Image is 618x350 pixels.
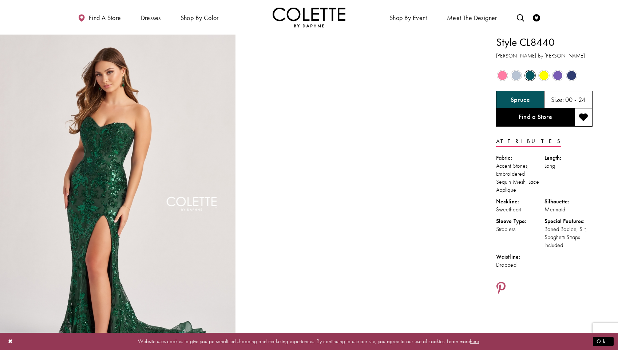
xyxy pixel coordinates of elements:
[445,7,499,27] a: Meet the designer
[511,96,530,103] h5: Chosen color
[273,7,345,27] img: Colette by Daphne
[496,217,544,225] div: Sleeve Type:
[273,7,345,27] a: Visit Home Page
[510,69,523,82] div: Ice Blue
[574,108,593,127] button: Add to wishlist
[531,7,542,27] a: Check Wishlist
[179,7,221,27] span: Shop by color
[593,337,614,346] button: Submit Dialog
[139,7,163,27] span: Dresses
[524,69,536,82] div: Spruce
[4,335,17,348] button: Close Dialog
[141,14,161,21] span: Dresses
[565,96,586,103] h5: 00 - 24
[496,69,593,83] div: Product color controls state depends on size chosen
[544,162,593,170] div: Long
[496,35,593,50] h1: Style CL8440
[496,136,561,147] a: Attributes
[544,225,593,249] div: Boned Bodice, Slit, Spaghetti Straps Included
[496,154,544,162] div: Fabric:
[181,14,219,21] span: Shop by color
[447,14,497,21] span: Meet the designer
[515,7,526,27] a: Toggle search
[544,206,593,214] div: Mermaid
[496,282,506,295] a: Share using Pinterest - Opens in new tab
[388,7,429,27] span: Shop By Event
[239,35,475,152] video: Style CL8440 Colette by Daphne #1 autoplay loop mute video
[496,69,509,82] div: Cotton Candy
[76,7,123,27] a: Find a store
[496,162,544,194] div: Accent Stones, Embroidered Sequin Mesh, Lace Applique
[496,261,544,269] div: Dropped
[544,198,593,206] div: Silhouette:
[538,69,550,82] div: Yellow
[565,69,578,82] div: Navy Blue
[470,338,479,345] a: here
[496,108,574,127] a: Find a Store
[544,154,593,162] div: Length:
[496,225,544,233] div: Strapless
[496,198,544,206] div: Neckline:
[551,69,564,82] div: Violet
[89,14,121,21] span: Find a store
[551,95,564,104] span: Size:
[544,217,593,225] div: Special Features:
[389,14,427,21] span: Shop By Event
[52,337,566,346] p: Website uses cookies to give you personalized shopping and marketing experiences. By continuing t...
[496,206,544,214] div: Sweetheart
[496,253,544,261] div: Waistline:
[496,52,593,60] h3: [PERSON_NAME] by [PERSON_NAME]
